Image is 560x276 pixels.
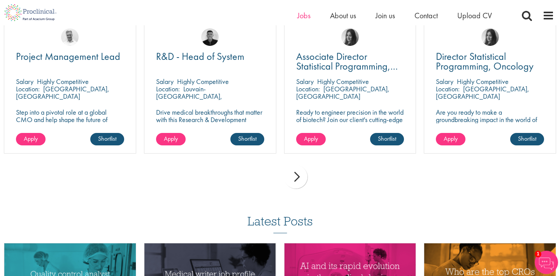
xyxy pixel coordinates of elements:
[296,108,404,145] p: Ready to engineer precision in the world of biotech? Join our client's cutting-edge team and play...
[177,77,229,86] p: Highly Competitive
[156,84,180,93] span: Location:
[436,77,453,86] span: Salary
[414,10,438,21] a: Contact
[376,10,395,21] a: Join us
[16,50,120,63] span: Project Management Lead
[156,52,264,61] a: R&D - Head of System
[90,133,124,145] a: Shortlist
[296,84,390,101] p: [GEOGRAPHIC_DATA], [GEOGRAPHIC_DATA]
[201,28,219,46] img: Christian Andersen
[436,133,465,145] a: Apply
[370,133,404,145] a: Shortlist
[457,10,492,21] a: Upload CV
[37,77,89,86] p: Highly Competitive
[436,50,534,73] span: Director Statistical Programming, Oncology
[296,50,398,82] span: Associate Director Statistical Programming, Oncology
[304,135,318,143] span: Apply
[156,77,174,86] span: Salary
[296,52,404,71] a: Associate Director Statistical Programming, Oncology
[248,215,313,233] h3: Latest Posts
[481,28,499,46] img: Heidi Hennigan
[16,84,40,93] span: Location:
[444,135,458,143] span: Apply
[230,133,264,145] a: Shortlist
[284,165,307,189] div: next
[16,77,33,86] span: Salary
[535,251,541,257] span: 1
[297,10,311,21] a: Jobs
[436,84,529,101] p: [GEOGRAPHIC_DATA], [GEOGRAPHIC_DATA]
[61,28,79,46] img: Joshua Bye
[436,108,544,145] p: Are you ready to make a groundbreaking impact in the world of biotechnology? Join a growing compa...
[330,10,356,21] a: About us
[436,84,460,93] span: Location:
[510,133,544,145] a: Shortlist
[16,84,109,101] p: [GEOGRAPHIC_DATA], [GEOGRAPHIC_DATA]
[535,251,558,274] img: Chatbot
[16,52,124,61] a: Project Management Lead
[296,84,320,93] span: Location:
[156,84,222,108] p: Louvain-[GEOGRAPHIC_DATA], [GEOGRAPHIC_DATA]
[156,133,186,145] a: Apply
[457,77,509,86] p: Highly Competitive
[341,28,359,46] img: Heidi Hennigan
[16,133,46,145] a: Apply
[24,135,38,143] span: Apply
[16,108,124,131] p: Step into a pivotal role at a global CMO and help shape the future of healthcare manufacturing.
[164,135,178,143] span: Apply
[436,52,544,71] a: Director Statistical Programming, Oncology
[296,133,326,145] a: Apply
[317,77,369,86] p: Highly Competitive
[156,108,264,131] p: Drive medical breakthroughs that matter with this Research & Development position!
[156,50,244,63] span: R&D - Head of System
[296,77,314,86] span: Salary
